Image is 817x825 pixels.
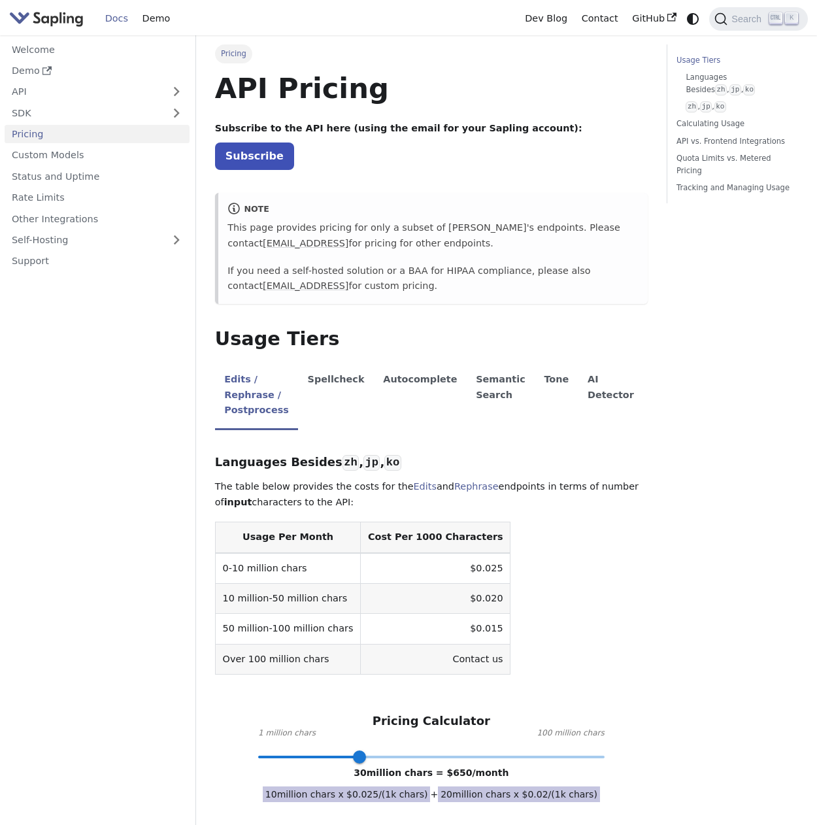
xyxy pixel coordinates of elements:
[135,8,177,29] a: Demo
[785,12,798,24] kbd: K
[578,363,644,430] li: AI Detector
[361,522,510,553] th: Cost Per 1000 Characters
[430,789,438,800] span: +
[384,455,401,471] code: ko
[374,363,467,430] li: Autocomplete
[215,455,648,470] h3: Languages Besides , ,
[224,497,252,507] strong: input
[709,7,807,31] button: Search (Ctrl+K)
[715,84,727,95] code: zh
[342,455,359,471] code: zh
[363,455,380,471] code: jp
[163,103,190,122] button: Expand sidebar category 'SDK'
[700,101,712,112] code: jp
[215,644,360,674] td: Over 100 million chars
[227,220,638,252] p: This page provides pricing for only a subset of [PERSON_NAME]'s endpoints. Please contact for pri...
[227,202,638,218] div: note
[5,82,163,101] a: API
[263,786,431,802] span: 10 million chars x $ 0.025 /(1k chars)
[263,238,348,248] a: [EMAIL_ADDRESS]
[5,40,190,59] a: Welcome
[676,135,793,148] a: API vs. Frontend Integrations
[686,101,788,113] a: zh,jp,ko
[684,9,703,28] button: Switch between dark and light mode (currently system mode)
[215,44,648,63] nav: Breadcrumbs
[9,9,88,28] a: Sapling.ai
[215,44,252,63] span: Pricing
[676,152,793,177] a: Quota Limits vs. Metered Pricing
[729,84,741,95] code: jp
[438,786,600,802] span: 20 million chars x $ 0.02 /(1k chars)
[686,101,697,112] code: zh
[5,252,190,271] a: Support
[686,71,788,96] a: Languages Besideszh,jp,ko
[373,714,490,729] h3: Pricing Calculator
[5,188,190,207] a: Rate Limits
[163,82,190,101] button: Expand sidebar category 'API'
[354,767,509,778] span: 30 million chars = $ 650 /month
[215,584,360,614] td: 10 million-50 million chars
[5,209,190,228] a: Other Integrations
[5,61,190,80] a: Demo
[361,584,510,614] td: $0.020
[215,71,648,106] h1: API Pricing
[714,101,726,112] code: ko
[215,553,360,584] td: 0-10 million chars
[215,123,582,133] strong: Subscribe to the API here (using the email for your Sapling account):
[676,182,793,194] a: Tracking and Managing Usage
[215,479,648,511] p: The table below provides the costs for the and endpoints in terms of number of characters to the ...
[5,146,190,165] a: Custom Models
[5,103,163,122] a: SDK
[227,263,638,295] p: If you need a self-hosted solution or a BAA for HIPAA compliance, please also contact for custom ...
[743,84,755,95] code: ko
[298,363,374,430] li: Spellcheck
[727,14,769,24] span: Search
[5,125,190,144] a: Pricing
[215,328,648,351] h2: Usage Tiers
[258,727,316,740] span: 1 million chars
[535,363,578,430] li: Tone
[215,614,360,644] td: 50 million-100 million chars
[454,481,499,492] a: Rephrase
[5,231,190,250] a: Self-Hosting
[361,614,510,644] td: $0.015
[9,9,84,28] img: Sapling.ai
[215,363,298,430] li: Edits / Rephrase / Postprocess
[98,8,135,29] a: Docs
[518,8,574,29] a: Dev Blog
[643,363,684,430] li: SDK
[361,644,510,674] td: Contact us
[215,143,294,169] a: Subscribe
[5,167,190,186] a: Status and Uptime
[676,54,793,67] a: Usage Tiers
[361,553,510,584] td: $0.025
[467,363,535,430] li: Semantic Search
[625,8,683,29] a: GitHub
[263,280,348,291] a: [EMAIL_ADDRESS]
[215,522,360,553] th: Usage Per Month
[537,727,604,740] span: 100 million chars
[414,481,437,492] a: Edits
[575,8,625,29] a: Contact
[676,118,793,130] a: Calculating Usage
